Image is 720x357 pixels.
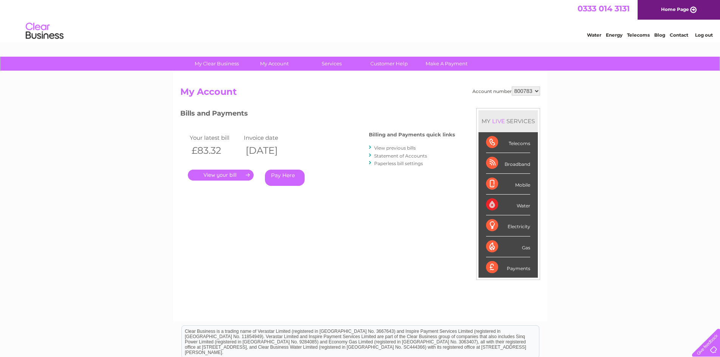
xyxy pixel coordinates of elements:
[188,133,242,143] td: Your latest bill
[186,57,248,71] a: My Clear Business
[242,133,296,143] td: Invoice date
[491,117,506,125] div: LIVE
[188,143,242,158] th: £83.32
[472,87,540,96] div: Account number
[415,57,478,71] a: Make A Payment
[300,57,363,71] a: Services
[670,32,688,38] a: Contact
[188,170,254,181] a: .
[654,32,665,38] a: Blog
[486,195,530,215] div: Water
[374,161,423,166] a: Paperless bill settings
[606,32,622,38] a: Energy
[180,87,540,101] h2: My Account
[369,132,455,138] h4: Billing and Payments quick links
[486,215,530,236] div: Electricity
[486,236,530,257] div: Gas
[486,132,530,153] div: Telecoms
[182,4,539,37] div: Clear Business is a trading name of Verastar Limited (registered in [GEOGRAPHIC_DATA] No. 3667643...
[358,57,420,71] a: Customer Help
[374,153,427,159] a: Statement of Accounts
[486,257,530,278] div: Payments
[478,110,538,132] div: MY SERVICES
[265,170,305,186] a: Pay Here
[695,32,713,38] a: Log out
[578,4,630,13] a: 0333 014 3131
[486,174,530,195] div: Mobile
[180,108,455,121] h3: Bills and Payments
[627,32,650,38] a: Telecoms
[374,145,416,151] a: View previous bills
[242,143,296,158] th: [DATE]
[486,153,530,174] div: Broadband
[587,32,601,38] a: Water
[243,57,305,71] a: My Account
[25,20,64,43] img: logo.png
